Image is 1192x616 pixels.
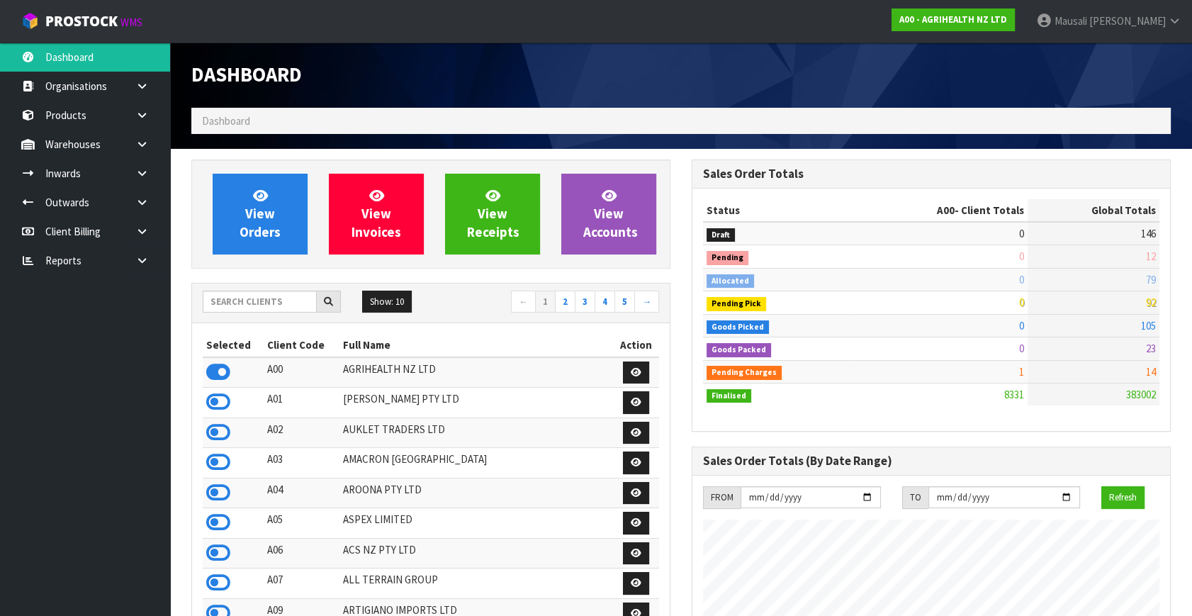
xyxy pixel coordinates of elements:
span: Dashboard [191,62,302,87]
button: Refresh [1101,486,1145,509]
span: 0 [1019,250,1024,263]
span: 146 [1141,227,1156,240]
span: 0 [1019,227,1024,240]
span: 0 [1019,319,1024,332]
span: 105 [1141,319,1156,332]
span: 383002 [1126,388,1156,401]
span: Pending Pick [707,297,766,311]
button: Show: 10 [362,291,412,313]
span: 1 [1019,365,1024,379]
td: A01 [264,388,339,418]
td: A04 [264,478,339,508]
div: TO [902,486,928,509]
span: 0 [1019,296,1024,309]
a: 4 [595,291,615,313]
a: ← [511,291,536,313]
td: ALL TERRAIN GROUP [339,569,613,599]
span: 14 [1146,365,1156,379]
th: Full Name [339,334,613,357]
span: Pending [707,251,748,265]
td: AGRIHEALTH NZ LTD [339,357,613,388]
th: Status [703,199,854,222]
th: Action [613,334,659,357]
strong: A00 - AGRIHEALTH NZ LTD [899,13,1007,26]
small: WMS [120,16,142,29]
img: cube-alt.png [21,12,39,30]
span: 23 [1146,342,1156,355]
h3: Sales Order Totals [703,167,1159,181]
span: Finalised [707,389,751,403]
div: FROM [703,486,741,509]
span: ProStock [45,12,118,30]
span: Goods Packed [707,343,771,357]
span: 0 [1019,273,1024,286]
td: A05 [264,508,339,539]
span: 0 [1019,342,1024,355]
a: ViewOrders [213,174,308,254]
a: 3 [575,291,595,313]
td: AUKLET TRADERS LTD [339,418,613,448]
span: Goods Picked [707,320,769,335]
span: 8331 [1004,388,1024,401]
span: 79 [1146,273,1156,286]
a: ViewInvoices [329,174,424,254]
span: Mausali [1055,14,1087,28]
th: Selected [203,334,264,357]
td: AROONA PTY LTD [339,478,613,508]
span: Allocated [707,274,754,289]
td: A03 [264,448,339,478]
td: A06 [264,538,339,569]
a: ViewAccounts [561,174,656,254]
th: Client Code [264,334,339,357]
a: 1 [535,291,556,313]
span: 12 [1146,250,1156,263]
td: A02 [264,418,339,448]
span: View Orders [240,187,281,240]
td: A07 [264,569,339,599]
td: [PERSON_NAME] PTY LTD [339,388,613,418]
a: ViewReceipts [445,174,540,254]
input: Search clients [203,291,317,313]
span: View Invoices [352,187,401,240]
span: [PERSON_NAME] [1089,14,1166,28]
a: A00 - AGRIHEALTH NZ LTD [892,9,1015,31]
span: View Accounts [583,187,638,240]
span: 92 [1146,296,1156,309]
a: 2 [555,291,575,313]
th: - Client Totals [854,199,1028,222]
span: Pending Charges [707,366,782,380]
span: View Receipts [467,187,519,240]
td: ACS NZ PTY LTD [339,538,613,569]
nav: Page navigation [442,291,659,315]
a: 5 [614,291,635,313]
h3: Sales Order Totals (By Date Range) [703,454,1159,468]
span: Draft [707,228,735,242]
span: Dashboard [202,114,250,128]
td: A00 [264,357,339,388]
td: ASPEX LIMITED [339,508,613,539]
th: Global Totals [1028,199,1159,222]
a: → [634,291,659,313]
td: AMACRON [GEOGRAPHIC_DATA] [339,448,613,478]
span: A00 [937,203,955,217]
